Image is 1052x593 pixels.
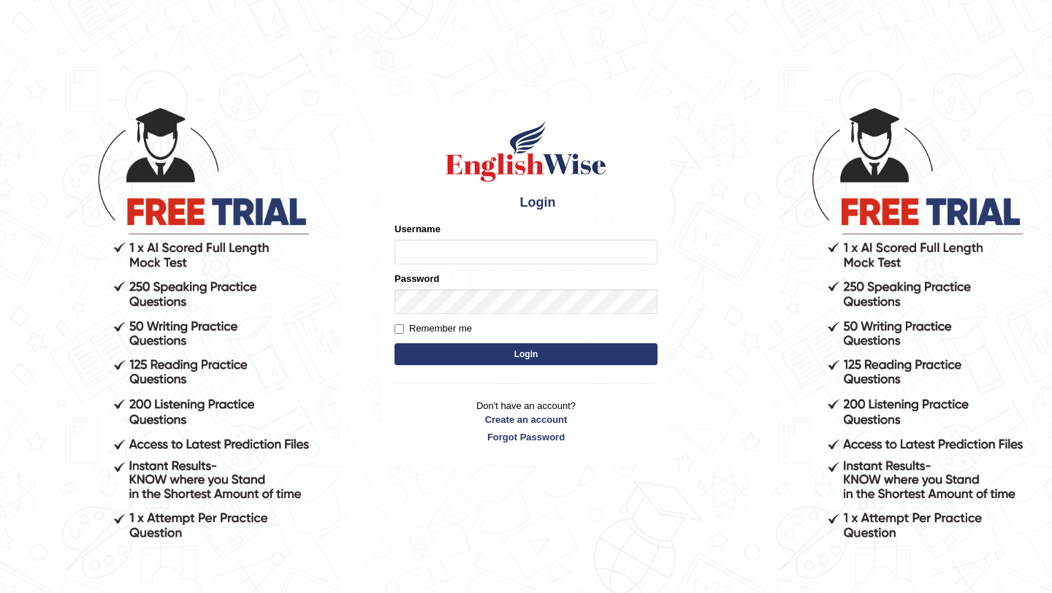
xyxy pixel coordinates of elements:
[394,272,439,286] label: Password
[394,321,472,336] label: Remember me
[394,222,441,236] label: Username
[443,118,609,184] img: Logo of English Wise sign in for intelligent practice with AI
[394,191,657,215] h4: Login
[394,324,404,334] input: Remember me
[394,413,657,426] a: Create an account
[394,399,657,444] p: Don't have an account?
[394,430,657,444] a: Forgot Password
[394,343,657,365] button: Login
